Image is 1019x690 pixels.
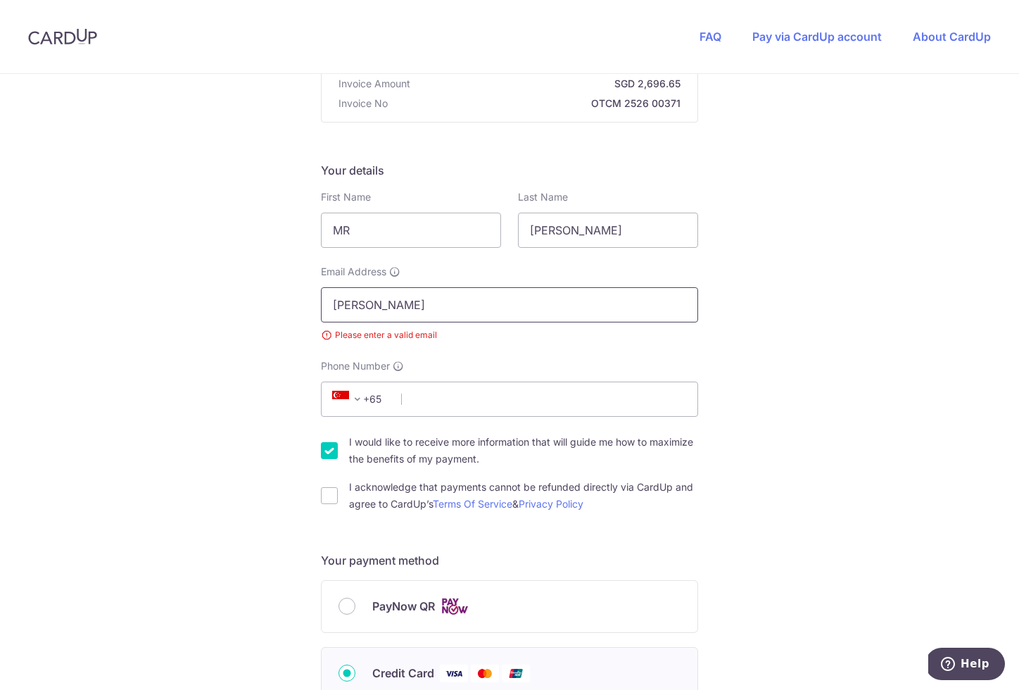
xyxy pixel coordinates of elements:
a: FAQ [700,30,721,44]
label: I would like to receive more information that will guide me how to maximize the benefits of my pa... [349,434,698,468]
span: Phone Number [321,359,390,373]
a: Terms Of Service [433,498,512,510]
a: Pay via CardUp account [752,30,882,44]
div: Credit Card Visa Mastercard Union Pay [338,665,681,682]
img: Mastercard [471,665,499,682]
span: Credit Card [372,665,434,682]
label: Last Name [518,190,568,204]
a: About CardUp [913,30,991,44]
span: Invoice Amount [338,77,410,91]
input: First name [321,213,501,248]
input: Last name [518,213,698,248]
img: Cards logo [441,598,469,615]
div: PayNow QR Cards logo [338,598,681,615]
iframe: Opens a widget where you can find more information [928,648,1005,683]
h5: Your payment method [321,552,698,569]
img: Union Pay [502,665,530,682]
span: +65 [328,391,391,408]
label: First Name [321,190,371,204]
input: Email address [321,287,698,322]
img: Visa [440,665,468,682]
span: Email Address [321,265,386,279]
span: Invoice No [338,96,388,111]
img: CardUp [28,28,97,45]
span: +65 [332,391,366,408]
small: Please enter a valid email [321,328,698,342]
strong: SGD 2,696.65 [416,77,681,91]
span: PayNow QR [372,598,435,615]
a: Privacy Policy [519,498,583,510]
strong: OTCM 2526 00371 [393,96,681,111]
label: I acknowledge that payments cannot be refunded directly via CardUp and agree to CardUp’s & [349,479,698,513]
h5: Your details [321,162,698,179]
